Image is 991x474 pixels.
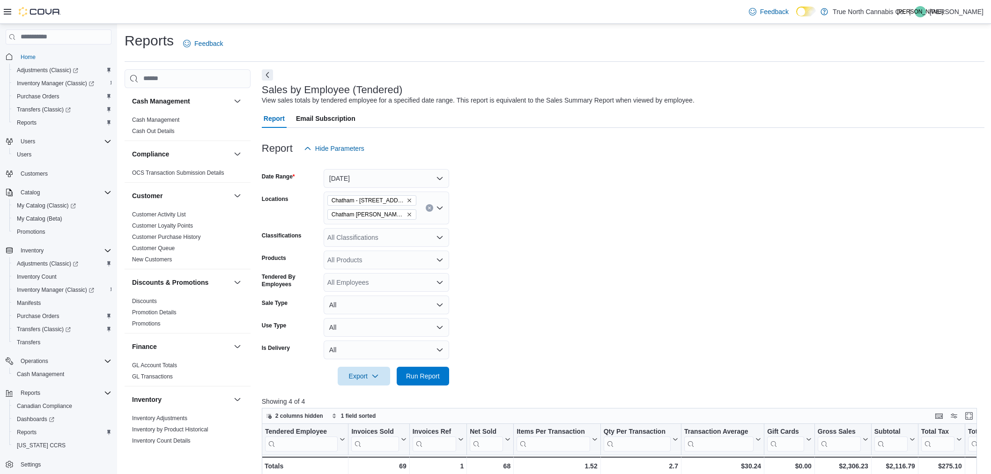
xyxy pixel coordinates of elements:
[232,190,243,201] button: Customer
[17,136,39,147] button: Users
[9,199,115,212] a: My Catalog (Classic)
[13,400,76,412] a: Canadian Compliance
[818,460,868,472] div: $2,306.23
[767,427,804,436] div: Gift Cards
[17,187,44,198] button: Catalog
[232,394,243,405] button: Inventory
[767,460,812,472] div: $0.00
[517,427,590,436] div: Items Per Transaction
[262,232,302,239] label: Classifications
[963,410,975,422] button: Enter fullscreen
[436,279,444,286] button: Open list of options
[132,426,208,433] a: Inventory by Product Historical
[13,200,80,211] a: My Catalog (Classic)
[17,286,94,294] span: Inventory Manager (Classic)
[6,46,111,468] nav: Complex example
[132,191,230,200] button: Customer
[13,324,111,335] span: Transfers (Classic)
[13,104,74,115] a: Transfers (Classic)
[17,187,111,198] span: Catalog
[264,109,285,128] span: Report
[132,149,169,159] h3: Compliance
[2,458,115,471] button: Settings
[132,437,191,444] a: Inventory Count Details
[13,414,111,425] span: Dashboards
[132,342,230,351] button: Finance
[132,170,224,176] a: OCS Transaction Submission Details
[470,427,503,436] div: Net Sold
[13,149,111,160] span: Users
[921,460,962,472] div: $275.10
[338,367,390,385] button: Export
[2,135,115,148] button: Users
[818,427,861,436] div: Gross Sales
[262,195,288,203] label: Locations
[9,116,115,129] button: Reports
[17,299,41,307] span: Manifests
[9,426,115,439] button: Reports
[341,412,376,420] span: 1 field sorted
[921,427,962,451] button: Total Tax
[874,427,908,436] div: Subtotal
[921,427,954,451] div: Total Tax
[13,149,35,160] a: Users
[132,117,179,123] a: Cash Management
[818,427,861,451] div: Gross Sales
[17,80,94,87] span: Inventory Manager (Classic)
[132,244,175,252] span: Customer Queue
[232,96,243,107] button: Cash Management
[397,367,449,385] button: Run Report
[9,400,115,413] button: Canadian Compliance
[17,387,111,399] span: Reports
[327,209,416,220] span: Chatham McNaughton Ave
[232,148,243,160] button: Compliance
[767,427,812,451] button: Gift Cards
[17,151,31,158] span: Users
[17,459,44,470] a: Settings
[413,427,464,451] button: Invoices Ref
[13,213,111,224] span: My Catalog (Beta)
[132,222,193,229] a: Customer Loyalty Points
[132,245,175,252] a: Customer Queue
[13,400,111,412] span: Canadian Compliance
[21,461,41,468] span: Settings
[262,410,327,422] button: 2 columns hidden
[17,339,40,346] span: Transfers
[132,211,186,218] a: Customer Activity List
[21,138,35,145] span: Users
[13,311,111,322] span: Purchase Orders
[132,395,230,404] button: Inventory
[132,278,208,287] h3: Discounts & Promotions
[327,195,416,206] span: Chatham - 85 King St W
[21,389,40,397] span: Reports
[915,6,926,17] div: Jeff Allen
[132,342,157,351] h3: Finance
[767,427,804,451] div: Gift Card Sales
[517,460,598,472] div: 1.52
[9,283,115,296] a: Inventory Manager (Classic)
[324,318,449,337] button: All
[324,169,449,188] button: [DATE]
[13,78,98,89] a: Inventory Manager (Classic)
[17,415,54,423] span: Dashboards
[13,258,82,269] a: Adjustments (Classic)
[13,104,111,115] span: Transfers (Classic)
[13,65,111,76] span: Adjustments (Classic)
[933,410,945,422] button: Keyboard shortcuts
[17,387,44,399] button: Reports
[132,96,190,106] h3: Cash Management
[132,298,157,304] a: Discounts
[13,284,98,296] a: Inventory Manager (Classic)
[13,337,44,348] a: Transfers
[17,402,72,410] span: Canadian Compliance
[21,357,48,365] span: Operations
[603,427,670,451] div: Qty Per Transaction
[9,225,115,238] button: Promotions
[13,369,68,380] a: Cash Management
[17,67,78,74] span: Adjustments (Classic)
[796,7,816,16] input: Dark Mode
[9,148,115,161] button: Users
[796,16,797,17] span: Dark Mode
[17,312,59,320] span: Purchase Orders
